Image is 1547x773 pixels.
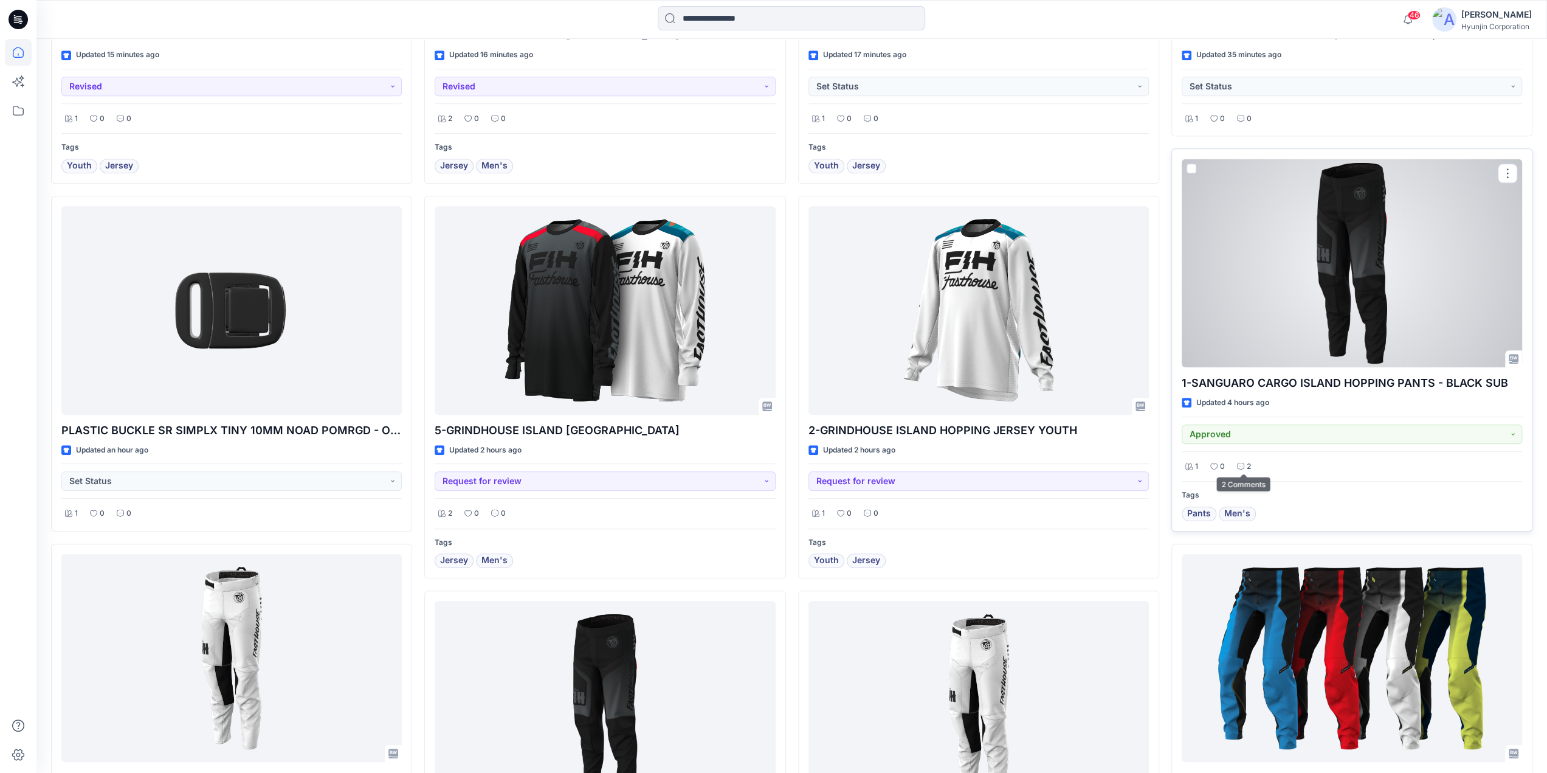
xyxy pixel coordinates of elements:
p: Tags [435,536,775,549]
span: 46 [1407,10,1421,20]
p: Updated 2 hours ago [449,444,522,457]
p: 1 [822,113,825,125]
a: 5-GRINDHOUSE ISLAND HOPPING JERSEY [435,206,775,415]
p: 0 [474,113,479,125]
p: Updated an hour ago [76,444,148,457]
p: 0 [1247,113,1252,125]
p: Updated 35 minutes ago [1196,49,1281,61]
a: 1-GRINDHOUSE PRO ISLAND HOPPING PANTS YOUTH [61,554,402,763]
span: Youth [814,159,839,173]
a: 6-27 KINETIC 2 PANT [1182,554,1522,763]
p: 0 [1220,113,1225,125]
span: Youth [814,553,839,568]
span: Men's [481,553,508,568]
p: Tags [61,141,402,154]
p: 0 [501,113,506,125]
div: [PERSON_NAME] [1461,7,1532,22]
span: Men's [481,159,508,173]
p: 0 [847,113,852,125]
p: 0 [100,507,105,520]
p: Updated 16 minutes ago [449,49,533,61]
p: 0 [100,113,105,125]
span: Jersey [852,159,880,173]
p: Updated 15 minutes ago [76,49,159,61]
img: avatar [1432,7,1456,32]
a: PLASTIC BUCKLE SR SIMPLX TINY 10MM NOAD POMRGD - ONE SIZE (MODEL#9810025703-ITEM#4432659) [61,206,402,415]
p: 0 [126,507,131,520]
a: 2-GRINDHOUSE ISLAND HOPPING JERSEY YOUTH [808,206,1149,415]
p: Tags [435,141,775,154]
p: 0 [1220,460,1225,473]
p: 0 [126,113,131,125]
span: Jersey [105,159,133,173]
span: Jersey [440,553,468,568]
p: Updated 4 hours ago [1196,397,1269,409]
p: 0 [501,507,506,520]
span: Pants [1187,507,1211,521]
p: 0 [873,113,878,125]
p: 1 [822,507,825,520]
p: Tags [808,536,1149,549]
span: Jersey [852,553,880,568]
p: 1 [1195,113,1198,125]
span: Men's [1224,507,1250,521]
p: 0 [847,507,852,520]
p: 2 [448,507,452,520]
span: Youth [67,159,92,173]
p: 2 [448,113,452,125]
a: 1-SANGUARO CARGO ISLAND HOPPING PANTS - BLACK SUB [1182,159,1522,367]
span: Jersey [440,159,468,173]
p: 1 [1195,460,1198,473]
p: 2-GRINDHOUSE ISLAND HOPPING JERSEY YOUTH [808,422,1149,439]
div: Hyunjin Corporation [1461,22,1532,31]
p: PLASTIC BUCKLE SR SIMPLX TINY 10MM NOAD POMRGD - ONE SIZE (MODEL#9810025703-ITEM#4432659) [61,422,402,439]
p: Tags [1182,489,1522,502]
p: 2 [1247,460,1251,473]
p: 1-SANGUARO CARGO ISLAND HOPPING PANTS - BLACK SUB [1182,375,1522,392]
p: Updated 17 minutes ago [823,49,906,61]
p: Updated 2 hours ago [823,444,895,457]
p: 0 [873,507,878,520]
p: 5-GRINDHOUSE ISLAND [GEOGRAPHIC_DATA] [435,422,775,439]
p: 0 [474,507,479,520]
p: 1 [75,507,78,520]
p: 1 [75,113,78,125]
p: Tags [808,141,1149,154]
